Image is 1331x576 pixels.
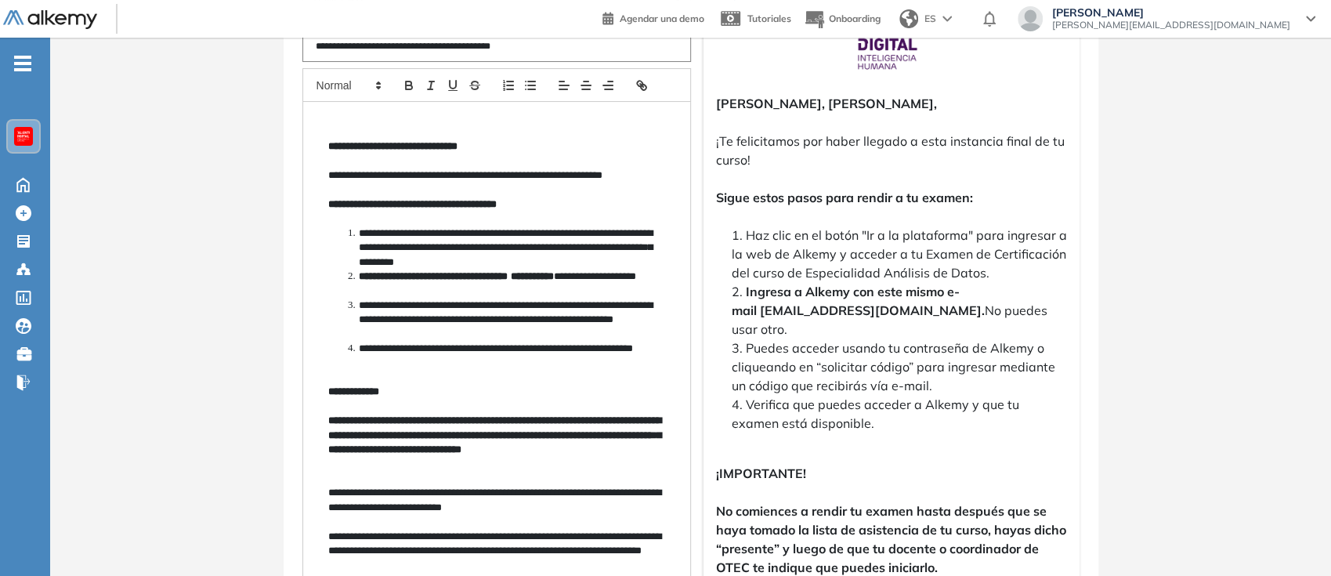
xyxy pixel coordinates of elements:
li: Verifica que puedes acceder a Alkemy y que tu examen está disponible. [732,395,1067,433]
a: Agendar una demo [602,8,704,27]
img: Logo de la compañía [852,16,931,75]
li: Haz clic en el botón "Ir a la plataforma" para ingresar a la web de Alkemy y acceder a tu Examen ... [732,226,1067,282]
span: Onboarding [829,13,881,24]
span: Tutoriales [747,13,791,24]
i: - [14,62,31,65]
strong: ¡IMPORTANTE! [716,466,806,481]
p: ¡Te felicitamos por haber llegado a esta instancia final de tu curso! [716,132,1067,169]
img: world [899,9,918,28]
strong: No comiences a rendir tu examen hasta después que se haya tomado la lista de asistencia de tu cur... [716,503,1066,575]
img: arrow [942,16,952,22]
strong: Sigue estos pasos para rendir a tu examen: [716,190,973,205]
strong: [PERSON_NAME], [PERSON_NAME], [716,96,937,111]
strong: Ingresa a Alkemy con este mismo e-mail [732,284,960,318]
img: Logo [3,10,97,30]
span: [PERSON_NAME][EMAIL_ADDRESS][DOMAIN_NAME] [1052,19,1290,31]
button: Onboarding [804,2,881,36]
span: Agendar una demo [620,13,704,24]
span: [PERSON_NAME] [1052,6,1290,19]
li: No puedes usar otro. [732,282,1067,339]
strong: [EMAIL_ADDRESS][DOMAIN_NAME]. [760,302,985,318]
span: ES [924,12,936,26]
li: Puedes acceder usando tu contraseña de Alkemy o cliqueando en “solicitar código” para ingresar me... [732,339,1067,395]
img: https://assets.alkemy.org/workspaces/620/d203e0be-08f6-444b-9eae-a92d815a506f.png [17,130,30,143]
